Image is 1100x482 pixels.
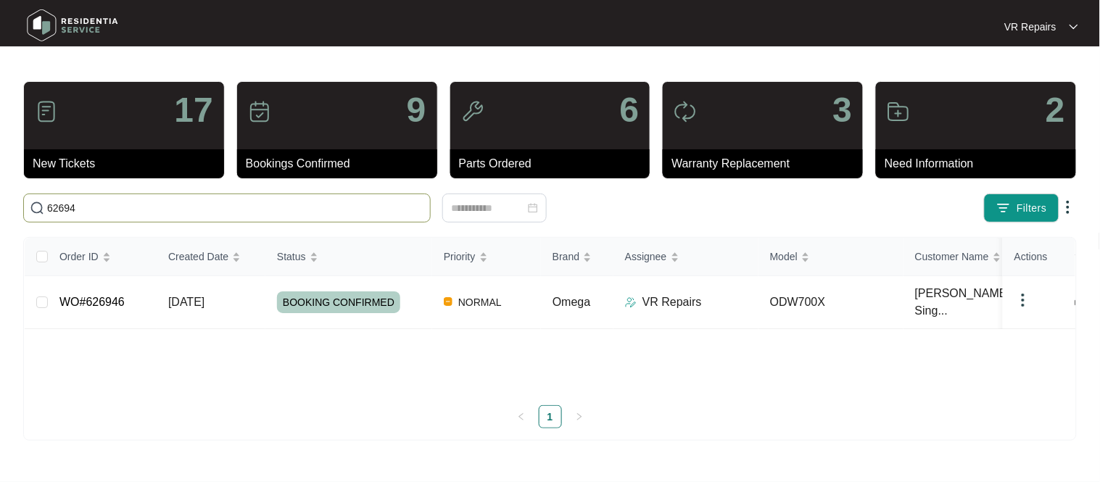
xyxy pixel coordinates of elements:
img: Assigner Icon [625,296,637,308]
img: search-icon [30,201,44,215]
th: Brand [541,238,613,276]
p: 9 [407,93,426,128]
img: dropdown arrow [1014,291,1032,309]
p: 2 [1046,93,1065,128]
p: VR Repairs [642,294,702,311]
p: 3 [832,93,852,128]
th: Order ID [48,238,157,276]
img: residentia service logo [22,4,123,47]
span: Model [770,249,798,265]
th: Actions [1003,238,1075,276]
th: Priority [432,238,541,276]
span: [DATE] [168,296,204,308]
span: right [575,412,584,421]
img: Vercel Logo [444,297,452,306]
p: 17 [174,93,212,128]
li: Next Page [568,405,591,428]
img: icon [248,100,271,123]
img: icon [35,100,58,123]
span: Brand [553,249,579,265]
th: Status [265,238,432,276]
th: Created Date [157,238,265,276]
span: NORMAL [452,294,508,311]
img: filter icon [996,201,1011,215]
span: Priority [444,249,476,265]
img: icon [887,100,910,123]
span: Omega [553,296,590,308]
th: Assignee [613,238,758,276]
span: Customer Name [915,249,989,265]
button: right [568,405,591,428]
img: dropdown arrow [1070,23,1078,30]
img: dropdown arrow [1059,199,1077,216]
span: BOOKING CONFIRMED [277,291,400,313]
td: ODW700X [758,276,903,329]
th: Customer Name [903,238,1049,276]
p: Bookings Confirmed [246,155,437,173]
span: Created Date [168,249,228,265]
span: Filters [1017,201,1047,216]
li: 1 [539,405,562,428]
p: Need Information [885,155,1076,173]
li: Previous Page [510,405,533,428]
span: [PERSON_NAME] Sing... [915,285,1030,320]
img: icon [461,100,484,123]
p: Parts Ordered [459,155,650,173]
a: 1 [539,406,561,428]
p: Warranty Replacement [671,155,863,173]
span: left [517,412,526,421]
th: Model [758,238,903,276]
a: WO#626946 [59,296,125,308]
img: icon [674,100,697,123]
button: filter iconFilters [984,194,1059,223]
span: Assignee [625,249,667,265]
span: Status [277,249,306,265]
p: VR Repairs [1004,20,1056,34]
button: left [510,405,533,428]
span: Order ID [59,249,99,265]
p: 6 [620,93,640,128]
p: New Tickets [33,155,224,173]
input: Search by Order Id, Assignee Name, Customer Name, Brand and Model [47,200,424,216]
